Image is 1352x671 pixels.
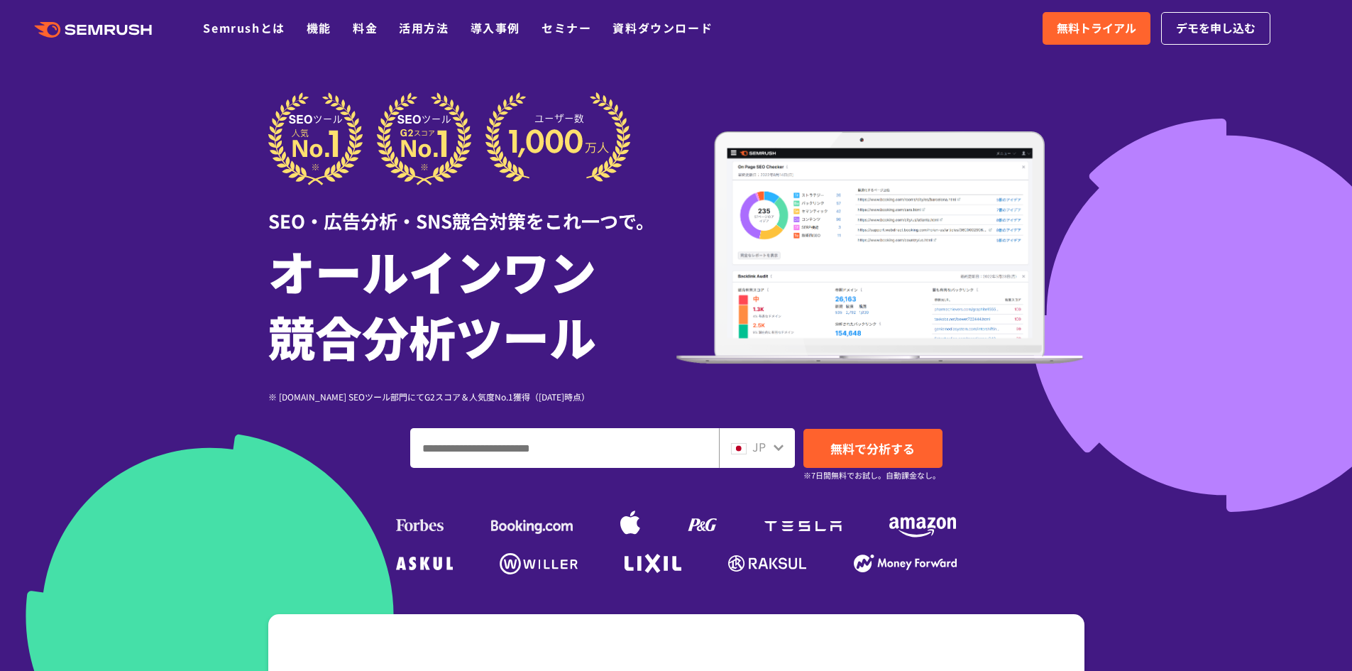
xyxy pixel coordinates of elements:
[1161,12,1270,45] a: デモを申し込む
[1057,19,1136,38] span: 無料トライアル
[830,440,915,457] span: 無料で分析する
[1043,12,1150,45] a: 無料トライアル
[399,19,449,36] a: 活用方法
[542,19,591,36] a: セミナー
[752,438,766,455] span: JP
[471,19,520,36] a: 導入事例
[307,19,331,36] a: 機能
[268,185,676,234] div: SEO・広告分析・SNS競合対策をこれ一つで。
[268,390,676,403] div: ※ [DOMAIN_NAME] SEOツール部門にてG2スコア＆人気度No.1獲得（[DATE]時点）
[353,19,378,36] a: 料金
[803,429,942,468] a: 無料で分析する
[411,429,718,467] input: ドメイン、キーワードまたはURLを入力してください
[612,19,713,36] a: 資料ダウンロード
[268,238,676,369] h1: オールインワン 競合分析ツール
[1176,19,1255,38] span: デモを申し込む
[203,19,285,36] a: Semrushとは
[803,469,940,482] small: ※7日間無料でお試し。自動課金なし。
